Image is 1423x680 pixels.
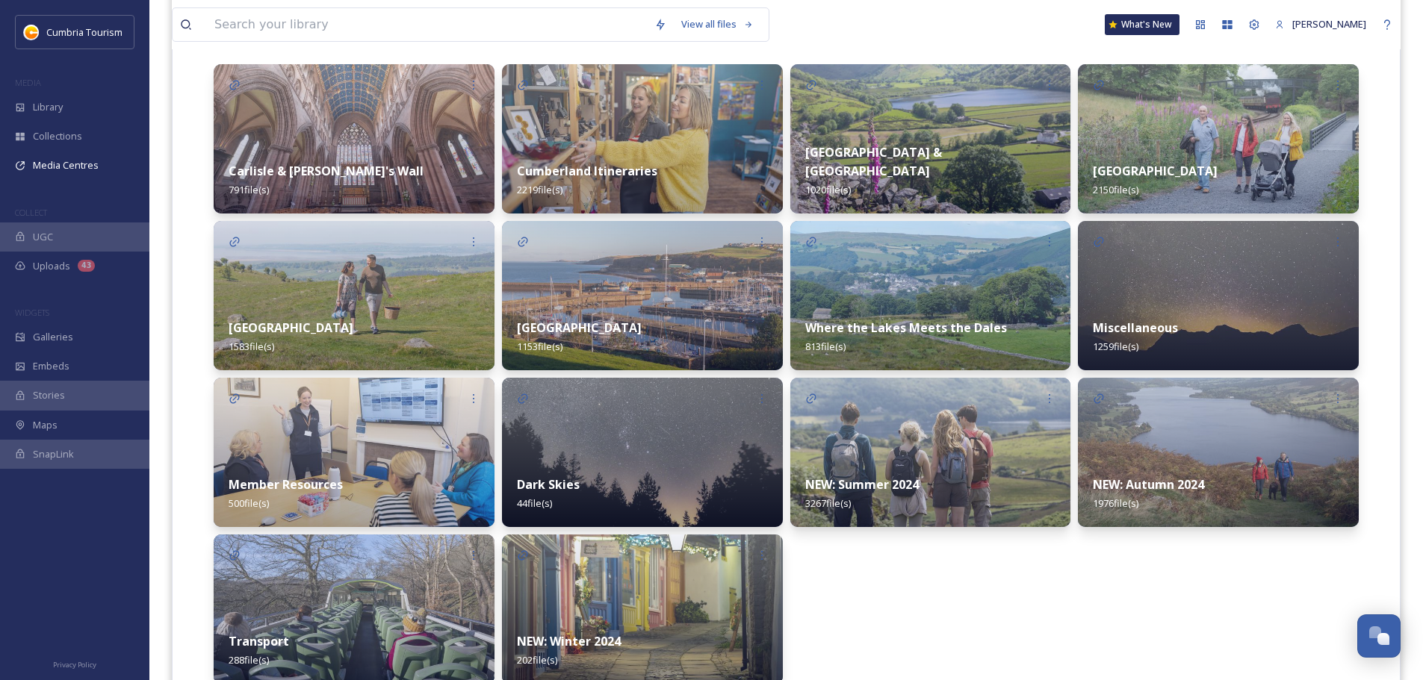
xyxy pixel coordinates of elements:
[229,163,424,179] strong: Carlisle & [PERSON_NAME]'s Wall
[33,359,69,373] span: Embeds
[229,653,269,667] span: 288 file(s)
[805,183,851,196] span: 1020 file(s)
[15,207,47,218] span: COLLECT
[1268,10,1374,39] a: [PERSON_NAME]
[229,319,353,336] strong: [GEOGRAPHIC_DATA]
[517,163,657,179] strong: Cumberland Itineraries
[517,633,621,649] strong: NEW: Winter 2024
[805,340,846,353] span: 813 file(s)
[502,378,783,527] img: A7A07737.jpg
[517,183,562,196] span: 2219 file(s)
[790,64,1071,213] img: Hartsop-222.jpg
[1093,163,1218,179] strong: [GEOGRAPHIC_DATA]
[214,64,495,213] img: Carlisle-couple-176.jpg
[1093,319,1178,336] strong: Miscellaneous
[33,259,70,273] span: Uploads
[1093,496,1138,510] span: 1976 file(s)
[790,221,1071,370] img: Attract%2520and%2520Disperse%2520%28274%2520of%25201364%29.jpg
[33,158,99,172] span: Media Centres
[502,64,783,213] img: 8ef860cd-d990-4a0f-92be-bf1f23904a73.jpg
[1105,14,1179,35] a: What's New
[805,476,919,493] strong: NEW: Summer 2024
[517,340,562,353] span: 1153 file(s)
[229,633,289,649] strong: Transport
[674,10,761,39] a: View all files
[33,330,73,344] span: Galleries
[33,100,63,114] span: Library
[15,307,49,318] span: WIDGETS
[229,340,274,353] span: 1583 file(s)
[33,388,65,402] span: Stories
[33,418,58,432] span: Maps
[1292,17,1366,31] span: [PERSON_NAME]
[805,144,942,179] strong: [GEOGRAPHIC_DATA] & [GEOGRAPHIC_DATA]
[24,25,39,40] img: images.jpg
[1078,378,1359,527] img: ca66e4d0-8177-4442-8963-186c5b40d946.jpg
[1357,614,1401,658] button: Open Chat
[33,129,82,143] span: Collections
[517,496,552,510] span: 44 file(s)
[53,655,96,673] a: Privacy Policy
[790,378,1071,527] img: CUMBRIATOURISM_240715_PaulMitchell_WalnaScar_-56.jpg
[1078,221,1359,370] img: Blea%2520Tarn%2520Star-Lapse%2520Loop.jpg
[1078,64,1359,213] img: PM204584.jpg
[517,476,580,493] strong: Dark Skies
[517,653,557,667] span: 202 file(s)
[1093,183,1138,196] span: 2150 file(s)
[517,319,642,336] strong: [GEOGRAPHIC_DATA]
[1093,340,1138,353] span: 1259 file(s)
[805,319,1007,336] strong: Where the Lakes Meets the Dales
[78,260,95,272] div: 43
[229,476,343,493] strong: Member Resources
[15,77,41,88] span: MEDIA
[46,25,123,39] span: Cumbria Tourism
[229,183,269,196] span: 791 file(s)
[33,230,53,244] span: UGC
[214,221,495,370] img: Grange-over-sands-rail-250.jpg
[229,496,269,510] span: 500 file(s)
[805,496,851,510] span: 3267 file(s)
[1093,476,1204,493] strong: NEW: Autumn 2024
[33,447,74,461] span: SnapLink
[53,660,96,670] span: Privacy Policy
[207,8,647,41] input: Search your library
[502,221,783,370] img: Whitehaven-283.jpg
[214,378,495,527] img: 29343d7f-989b-46ee-a888-b1a2ee1c48eb.jpg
